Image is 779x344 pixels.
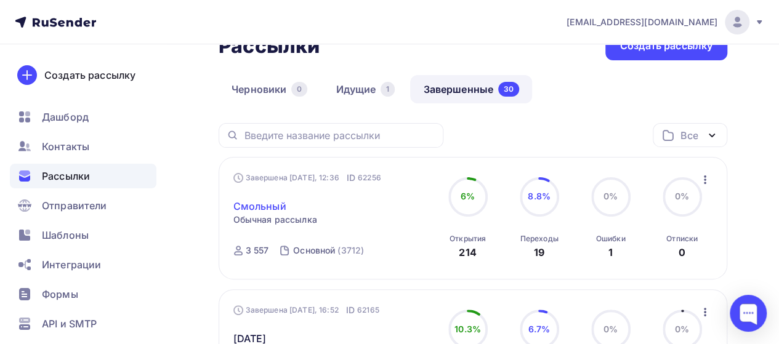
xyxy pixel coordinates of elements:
div: (3712) [337,244,364,257]
span: API и SMTP [42,316,97,331]
div: Создать рассылку [620,39,712,53]
span: 62256 [358,172,381,184]
span: 0% [603,191,618,201]
a: Шаблоны [10,223,156,247]
span: Дашборд [42,110,89,124]
span: 6.7% [528,324,551,334]
div: 19 [534,245,544,260]
a: Формы [10,282,156,306]
div: 3 557 [246,244,269,257]
span: Контакты [42,139,89,154]
span: 8.8% [528,191,551,201]
a: Смольный [233,199,286,214]
span: Формы [42,287,78,302]
div: Все [680,128,698,143]
div: 30 [498,82,519,97]
span: 0% [675,191,689,201]
a: Идущие1 [323,75,408,103]
div: 0 [291,82,307,97]
a: Рассылки [10,164,156,188]
div: Переходы [520,234,558,244]
a: Основной (3712) [292,241,365,260]
input: Введите название рассылки [244,129,436,142]
span: Обычная рассылка [233,214,317,226]
div: 214 [459,245,476,260]
div: 1 [608,245,613,260]
a: Завершенные30 [410,75,532,103]
span: ID [347,172,355,184]
div: 0 [679,245,685,260]
span: 0% [675,324,689,334]
a: Отправители [10,193,156,218]
span: ID [346,304,355,316]
a: Черновики0 [219,75,320,103]
div: Отписки [666,234,698,244]
div: Завершена [DATE], 12:36 [233,172,381,184]
div: Открытия [450,234,486,244]
span: 0% [603,324,618,334]
span: Отправители [42,198,107,213]
div: Завершена [DATE], 16:52 [233,304,379,316]
div: Основной [293,244,335,257]
div: Ошибки [596,234,626,244]
span: Рассылки [42,169,90,183]
div: Создать рассылку [44,68,135,82]
span: [EMAIL_ADDRESS][DOMAIN_NAME] [567,16,717,28]
a: Дашборд [10,105,156,129]
span: Шаблоны [42,228,89,242]
span: Интеграции [42,257,101,272]
a: Контакты [10,134,156,159]
a: [EMAIL_ADDRESS][DOMAIN_NAME] [567,10,764,34]
span: 62165 [357,304,379,316]
button: Все [653,123,727,147]
span: 10.3% [454,324,481,334]
div: 1 [381,82,395,97]
h2: Рассылки [219,34,320,58]
span: 6% [461,191,475,201]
